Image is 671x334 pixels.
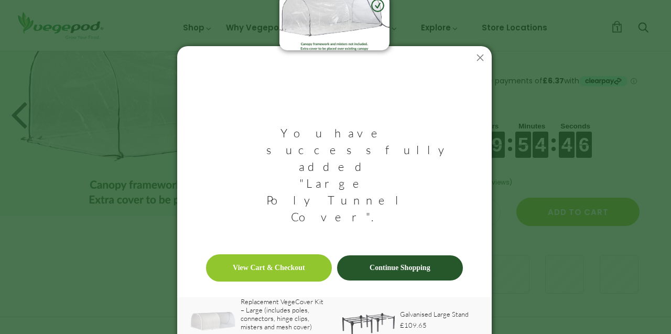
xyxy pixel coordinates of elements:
[400,318,469,332] a: £109.65
[337,255,463,281] a: Continue Shopping
[469,46,492,69] button: Close
[266,104,403,254] h3: You have successfully added "Large PolyTunnel Cover".
[206,254,332,282] a: View Cart & Checkout
[400,310,469,318] a: Galvanised Large Stand
[241,297,327,331] a: Replacement VegeCover Kit – Large (includes poles, connectors, hinge clips, misters and mesh cover)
